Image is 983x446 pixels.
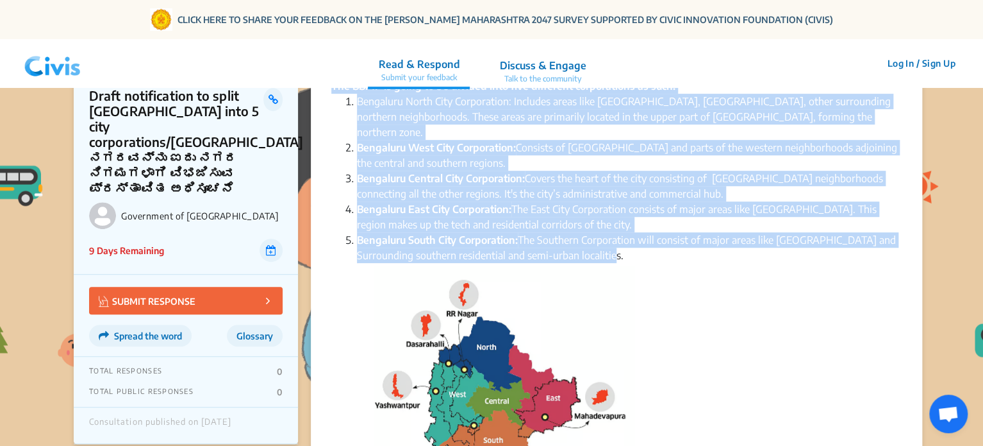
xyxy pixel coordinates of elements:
[929,395,968,433] a: Open chat
[879,53,964,73] button: Log In / Sign Up
[150,8,172,31] img: Gom Logo
[89,244,164,257] p: 9 Days Remaining
[357,172,525,185] strong: Bengaluru Central City Corporation:
[357,141,516,154] strong: Bengaluru West City Corporation:
[357,202,902,232] li: The East City Corporation consists of major areas like [GEOGRAPHIC_DATA]. This region makes up th...
[178,13,833,26] a: CLICK HERE TO SHARE YOUR FEEDBACK ON THE [PERSON_NAME] MAHARASHTRA 2047 SURVEY SUPPORTED BY CIVIC...
[277,366,283,377] p: 0
[99,293,195,308] p: SUBMIT RESPONSE
[89,417,231,434] div: Consultation published on [DATE]
[357,203,511,216] strong: Bengaluru East City Corporation:
[357,234,518,246] strong: Bengaluru South City Corporation:
[89,387,194,397] p: TOTAL PUBLIC RESPONSES
[99,296,109,307] img: Vector.jpg
[89,202,116,229] img: Government of Karnataka logo
[357,94,902,140] li: Bengaluru North City Corporation: Includes areas like [GEOGRAPHIC_DATA], [GEOGRAPHIC_DATA], other...
[357,140,902,171] li: Consists of [GEOGRAPHIC_DATA] and parts of the western neighborhoods adjoining the central and so...
[357,171,902,202] li: Covers the heart of the city consisting of [GEOGRAPHIC_DATA] neighborhoods connecting all the oth...
[114,330,182,341] span: Spread the word
[89,88,263,196] p: Draft notification to split [GEOGRAPHIC_DATA] into 5 city corporations/[GEOGRAPHIC_DATA] ನಗರವನ್ನು...
[19,44,86,83] img: navlogo.png
[499,58,586,73] p: Discuss & Engage
[89,325,192,347] button: Spread the word
[227,325,283,347] button: Glossary
[499,73,586,85] p: Talk to the community
[378,72,459,83] p: Submit your feedback
[89,287,283,314] button: SUBMIT RESPONSE
[277,387,283,397] p: 0
[236,330,273,341] span: Glossary
[378,56,459,72] p: Read & Respond
[121,210,283,221] p: Government of [GEOGRAPHIC_DATA]
[89,366,162,377] p: TOTAL RESPONSES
